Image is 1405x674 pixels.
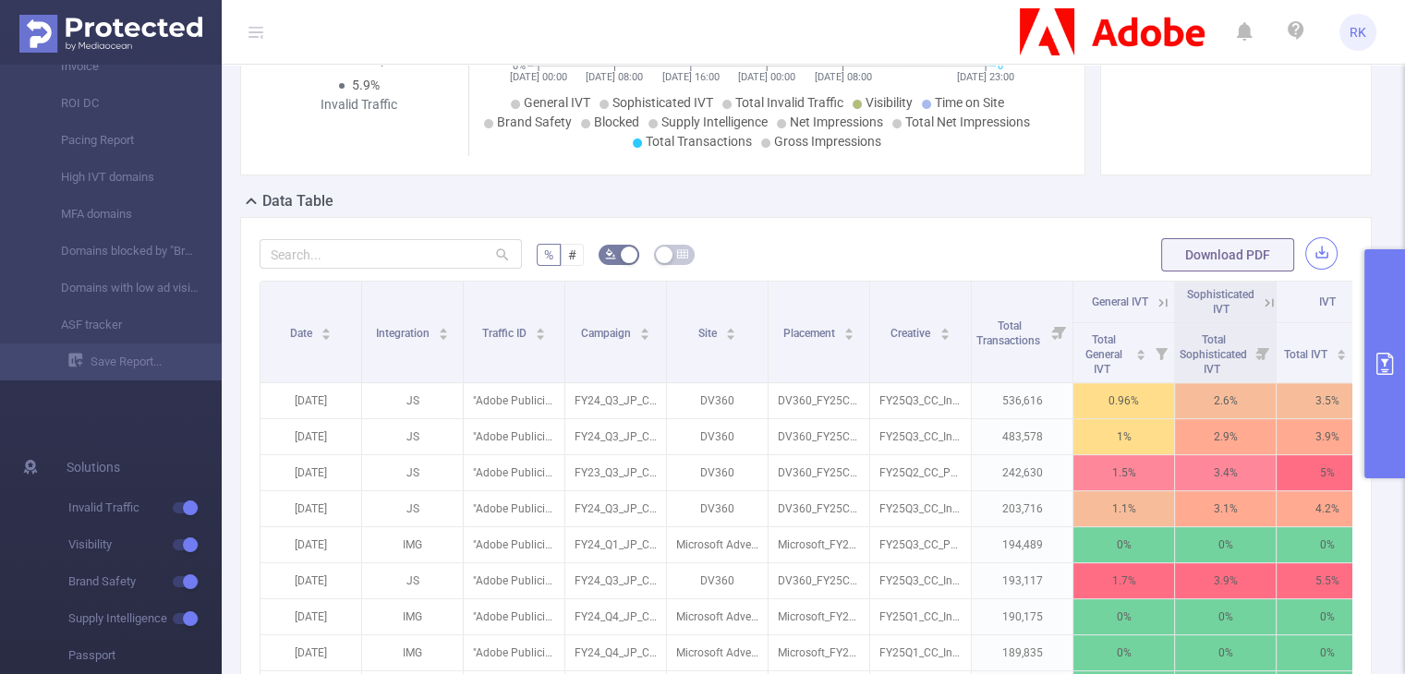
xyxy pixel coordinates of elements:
[1277,527,1377,562] p: 0%
[1135,346,1146,357] div: Sort
[1277,599,1377,634] p: 0%
[667,527,768,562] p: Microsoft Advertising Network [3090]
[565,563,666,598] p: FY24_Q3_JP_Creative_ProVideo_Awareness_Discover_0000_P40635_Affinity-Inmarket [244367]
[1073,491,1174,526] p: 1.1%
[939,332,950,338] i: icon: caret-down
[870,635,971,670] p: FY25Q1_CC_Individual_CCIAllApps_jp_ja_PercentOffTurtle_NAT_1200x628_NA_Retargeting-ROI [5130775]
[362,491,463,526] p: JS
[68,343,222,380] a: Save Report...
[1350,14,1366,51] span: RK
[726,332,736,338] i: icon: caret-down
[1337,353,1347,358] i: icon: caret-down
[726,325,736,331] i: icon: caret-up
[1250,323,1276,382] i: Filter menu
[464,635,564,670] p: "Adobe Publicis JP" [27152]
[67,449,120,486] span: Solutions
[774,134,881,149] span: Gross Impressions
[37,159,200,196] a: High IVT domains
[667,383,768,418] p: DV360
[37,233,200,270] a: Domains blocked by "Brand protection"
[1175,455,1276,490] p: 3.4%
[464,527,564,562] p: "Adobe Publicis JP" [27152]
[725,325,736,336] div: Sort
[1175,383,1276,418] p: 2.6%
[769,491,869,526] p: DV360_FY25CC_PSP_Awareness_JP_DSK_ST_160x600_GenExtend_NAB-Feature_PhotographyDC_Broad [9684900]
[1277,419,1377,454] p: 3.9%
[362,563,463,598] p: JS
[870,491,971,526] p: FY25Q3_CC_Individual_PremierePro_jp_ja_GenExtend_ST_160x600_NA_Broad.jpg [5429124]
[68,489,222,526] span: Invalid Traffic
[1351,323,1377,382] i: Filter menu
[260,599,361,634] p: [DATE]
[260,419,361,454] p: [DATE]
[1073,383,1174,418] p: 0.96%
[769,455,869,490] p: DV360_FY25CC_PSP_Awareness_JP_DSK_ST_728x90_CG2.0-Kusuda_Photoshop_PhotoshopDC_AS3 [9506897]
[439,332,449,338] i: icon: caret-down
[439,325,449,331] i: icon: caret-up
[957,71,1014,83] tspan: [DATE] 23:00
[1175,527,1276,562] p: 0%
[362,383,463,418] p: JS
[667,635,768,670] p: Microsoft Advertising Network [3090]
[313,95,406,114] div: Invalid Traffic
[464,419,564,454] p: "Adobe Publicis JP" [27152]
[262,190,333,212] h2: Data Table
[790,114,883,129] span: Net Impressions
[866,95,913,110] span: Visibility
[68,526,222,563] span: Visibility
[769,419,869,454] p: DV360_FY25CC_PSP_Awareness_JP_DSK_ST_728x90_MaxRelease_PropPanel_PhotographyDC_Broad [9684918]
[482,327,529,340] span: Traffic ID
[565,599,666,634] p: FY24_Q4_JP_Creative_CCM_Acquisition_Buy_NA_P36036_MSAN-ROI-All-Apps [250458]
[1180,333,1247,376] span: Total Sophisticated IVT
[1277,455,1377,490] p: 5%
[1175,491,1276,526] p: 3.1%
[1319,295,1336,308] span: IVT
[1136,353,1146,358] i: icon: caret-down
[260,239,522,269] input: Search...
[464,599,564,634] p: "Adobe Publicis JP" [27152]
[68,563,222,600] span: Brand Safety
[594,114,639,129] span: Blocked
[769,599,869,634] p: Microsoft_FY25CC_RTR_Acquisition_JP_DSK_NAT_1200x800_PercentOffTurtle_Retargeting_NextGenDC_ROI [...
[870,527,971,562] p: FY25Q3_CC_Photography_Photoshop_jp_ja_JuneRelease-CloudSelect-LearnMore_NAT_1200x628_NA_BroadPC-N...
[870,419,971,454] p: FY25Q3_CC_Individual_PremierePro_jp_ja_Maxrelease_ST_728x90_PropertiesPanel_Broad.jpg [5429143]
[464,455,564,490] p: "Adobe Publicis JP" [27152]
[1277,383,1377,418] p: 3.5%
[544,247,553,262] span: %
[905,114,1030,129] span: Total Net Impressions
[972,455,1072,490] p: 242,630
[260,383,361,418] p: [DATE]
[464,563,564,598] p: "Adobe Publicis JP" [27152]
[1148,323,1174,382] i: Filter menu
[998,60,1003,72] tspan: 0
[565,635,666,670] p: FY24_Q4_JP_Creative_CCM_Acquisition_Buy_NA_P36036_MSAN-ROI-All-Apps [250458]
[677,248,688,259] i: icon: table
[1337,346,1347,352] i: icon: caret-up
[735,95,843,110] span: Total Invalid Traffic
[260,491,361,526] p: [DATE]
[362,599,463,634] p: IMG
[524,95,590,110] span: General IVT
[870,383,971,418] p: FY25Q3_CC_Individual_PremierePro_jp_ja_Maxrelease_ST_728x90_PropertiesPanel_Broad.jpg [5429143]
[1073,527,1174,562] p: 0%
[497,114,572,129] span: Brand Safety
[667,419,768,454] p: DV360
[870,455,971,490] p: FY25Q2_CC_Photography_Photoshop_jp_ja_CG2.0-Kusuda_ST_728x90_NA_AS1 [5307015]
[870,563,971,598] p: FY25Q3_CC_Individual_PremierePro_jp_ja_GenExtend_ST_160x600_NA_Broad.jpg [5429124]
[565,527,666,562] p: FY24_Q1_JP_Creative_EveryoneCan_Consideration_Discover_NA_P36037_MSANPhotoshop [227835]
[646,134,752,149] span: Total Transactions
[738,71,795,83] tspan: [DATE] 00:00
[769,383,869,418] p: DV360_FY25CC_PSP_Awareness_JP_DSK_ST_728x90_MaxRelease_PropPanel_PhotographyDC_Broad [9684918]
[321,332,332,338] i: icon: caret-down
[662,71,720,83] tspan: [DATE] 16:00
[972,635,1072,670] p: 189,835
[1277,635,1377,670] p: 0%
[68,600,222,637] span: Supply Intelligence
[976,319,1043,347] span: Total Transactions
[844,325,854,331] i: icon: caret-up
[1085,333,1122,376] span: Total General IVT
[1161,238,1294,271] button: Download PDF
[1284,348,1330,361] span: Total IVT
[639,325,650,336] div: Sort
[1073,599,1174,634] p: 0%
